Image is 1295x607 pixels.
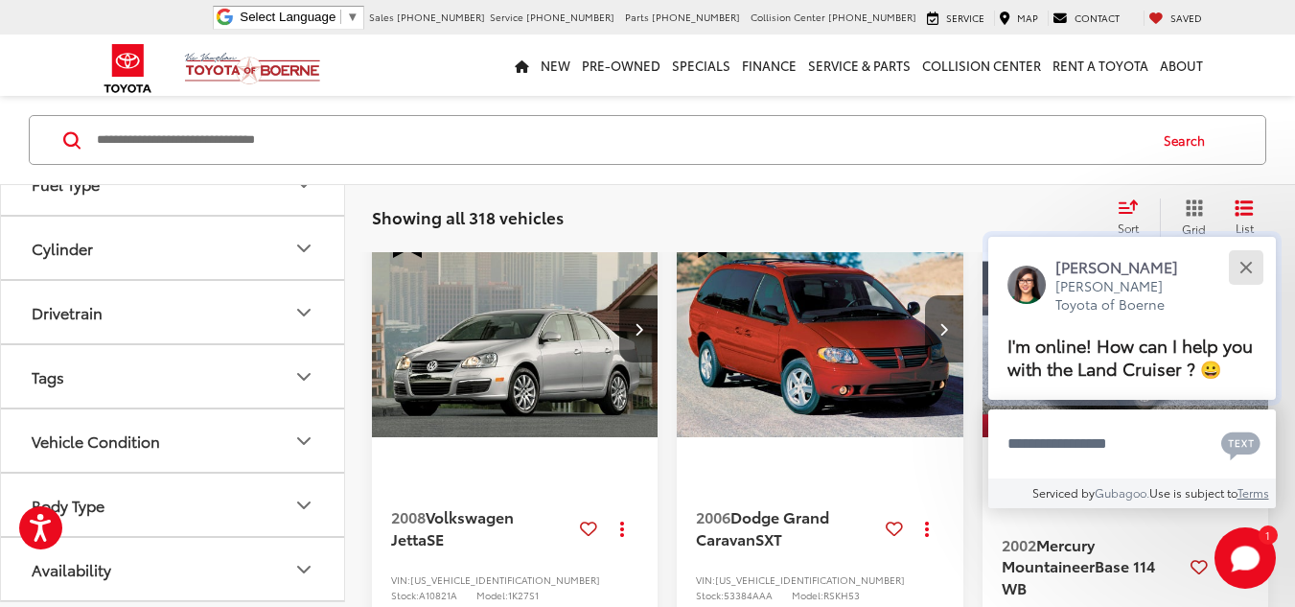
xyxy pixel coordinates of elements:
a: Rent a Toyota [1047,35,1154,96]
div: Fuel Type [32,175,100,193]
a: Map [994,11,1043,26]
a: Home [509,35,535,96]
button: Search [1145,116,1233,164]
span: Service [490,10,523,24]
span: Stock: [696,588,724,602]
button: CylinderCylinder [1,217,346,279]
div: Vehicle Condition [32,432,160,450]
span: Select Language [240,10,335,24]
a: Service & Parts: Opens in a new tab [802,35,916,96]
span: Model: [476,588,508,602]
span: [PHONE_NUMBER] [397,10,485,24]
textarea: Type your message [988,409,1276,479]
a: My Saved Vehicles [1144,11,1207,26]
span: dropdown dots [620,521,624,536]
button: DrivetrainDrivetrain [1,281,346,343]
div: Availability [32,560,111,578]
a: Select Language​ [240,10,358,24]
img: 2006 Dodge Grand Caravan SXT [676,222,964,438]
button: Chat with SMS [1215,422,1266,465]
svg: Text [1221,430,1260,460]
span: Collision Center [751,10,825,24]
span: 1K27S1 [508,588,539,602]
span: Mercury Mountaineer [1002,533,1095,576]
span: [PHONE_NUMBER] [828,10,916,24]
span: ▼ [346,10,358,24]
img: Vic Vaughan Toyota of Boerne [184,52,321,85]
span: Map [1017,11,1038,25]
button: Next image [619,295,658,362]
a: Contact [1048,11,1124,26]
div: 2006 Dodge Grand Caravan SXT 0 [676,222,964,436]
button: Vehicle ConditionVehicle Condition [1,409,346,472]
span: A10821A [419,588,457,602]
div: Cylinder [292,236,315,259]
span: ​ [340,10,341,24]
p: [PERSON_NAME] Toyota of Boerne [1055,277,1197,315]
a: 2006 Dodge Grand Caravan SXT2006 Dodge Grand Caravan SXT2006 Dodge Grand Caravan SXT2006 Dodge Gr... [676,222,964,436]
span: I'm online! How can I help you with the Land Cruiser ? 😀 [1007,332,1253,381]
span: Model: [792,588,823,602]
span: Stock: [391,588,419,602]
span: Contact [1075,11,1120,25]
span: Dodge Grand Caravan [696,505,829,549]
div: Cylinder [32,239,93,257]
span: List [1235,220,1254,236]
a: Terms [1237,484,1269,501]
button: Actions [605,511,638,545]
div: Close[PERSON_NAME][PERSON_NAME] Toyota of BoerneI'm online! How can I help you with the Land Crui... [988,237,1276,508]
span: Serviced by [1032,484,1095,501]
span: Grid [1182,221,1206,237]
button: Toggle Chat Window [1214,527,1276,589]
button: Close [1225,246,1266,288]
button: Body TypeBody Type [1,474,346,536]
span: 2002 [1002,533,1036,555]
img: Toyota [92,37,164,100]
a: 2006Dodge Grand CaravanSXT [696,506,877,549]
span: Use is subject to [1149,484,1237,501]
a: Specials [666,35,736,96]
div: 2008 Volkswagen Jetta SE 0 [371,222,659,436]
a: 2002Mercury MountaineerBase 114 WB [1002,534,1183,598]
div: Drivetrain [292,300,315,323]
a: Finance [736,35,802,96]
span: dropdown dots [925,521,929,536]
button: Next image [925,295,963,362]
p: [PERSON_NAME] [1055,256,1197,277]
span: 53384AAA [724,588,773,602]
div: Body Type [292,493,315,516]
span: SXT [755,527,782,549]
button: Select sort value [1108,198,1160,237]
span: Showing all 318 vehicles [372,205,564,228]
span: [PHONE_NUMBER] [652,10,740,24]
span: 2008 [391,505,426,527]
div: Body Type [32,496,104,514]
div: Availability [292,557,315,580]
a: Service [922,11,989,26]
span: [US_VEHICLE_IDENTIFICATION_NUMBER] [715,572,905,587]
span: Base 114 WB [1002,554,1155,597]
span: SE [427,527,444,549]
button: Actions [911,511,944,545]
svg: Start Chat [1214,527,1276,589]
a: 2008 Volkswagen Jetta SE2008 Volkswagen Jetta SE2008 Volkswagen Jetta SE2008 Volkswagen Jetta SE [371,222,659,436]
span: Sort [1118,220,1139,236]
button: Grid View [1160,198,1220,237]
input: Search by Make, Model, or Keyword [95,117,1145,163]
a: Pre-Owned [576,35,666,96]
div: Drivetrain [32,303,103,321]
span: Saved [1170,11,1202,25]
div: Vehicle Condition [292,429,315,452]
button: List View [1220,198,1268,237]
a: Gubagoo. [1095,484,1149,501]
span: 1 [1265,530,1270,539]
a: New [535,35,576,96]
span: 2006 [696,505,730,527]
div: Tags [292,364,315,387]
span: [PHONE_NUMBER] [526,10,614,24]
div: Tags [32,367,64,385]
span: RSKH53 [823,588,860,602]
span: [US_VEHICLE_IDENTIFICATION_NUMBER] [410,572,600,587]
span: Service [946,11,984,25]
